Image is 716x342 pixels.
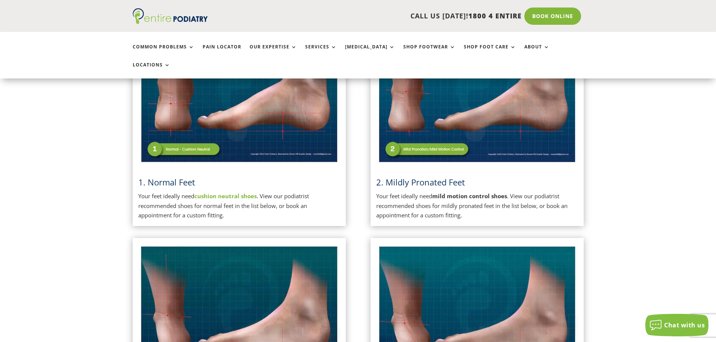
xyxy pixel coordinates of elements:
[133,8,208,24] img: logo (1)
[645,314,708,336] button: Chat with us
[237,11,522,21] p: CALL US [DATE]!
[376,176,465,188] span: 2. Mildly Pronated Feet
[133,44,194,60] a: Common Problems
[305,44,337,60] a: Services
[194,192,257,200] a: cushion neutral shoes
[432,192,507,200] strong: mild motion control shoes
[376,23,578,165] img: Mildly Pronated Feet - View Podiatrist Recommended Mild Motion Control Shoes
[376,191,578,220] p: Your feet ideally need . View our podiatrist recommended shoes for mildly pronated feet in the li...
[464,44,516,60] a: Shop Foot Care
[524,8,581,25] a: Book Online
[468,11,522,20] span: 1800 4 ENTIRE
[133,18,208,26] a: Entire Podiatry
[138,23,340,165] img: Normal Feet - View Podiatrist Recommended Cushion Neutral Shoes
[345,44,395,60] a: [MEDICAL_DATA]
[250,44,297,60] a: Our Expertise
[403,44,456,60] a: Shop Footwear
[138,191,340,220] p: Your feet ideally need . View our podiatrist recommended shoes for normal feet in the list below,...
[664,321,705,329] span: Chat with us
[138,176,195,188] a: 1. Normal Feet
[524,44,549,60] a: About
[203,44,241,60] a: Pain Locator
[133,62,170,78] a: Locations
